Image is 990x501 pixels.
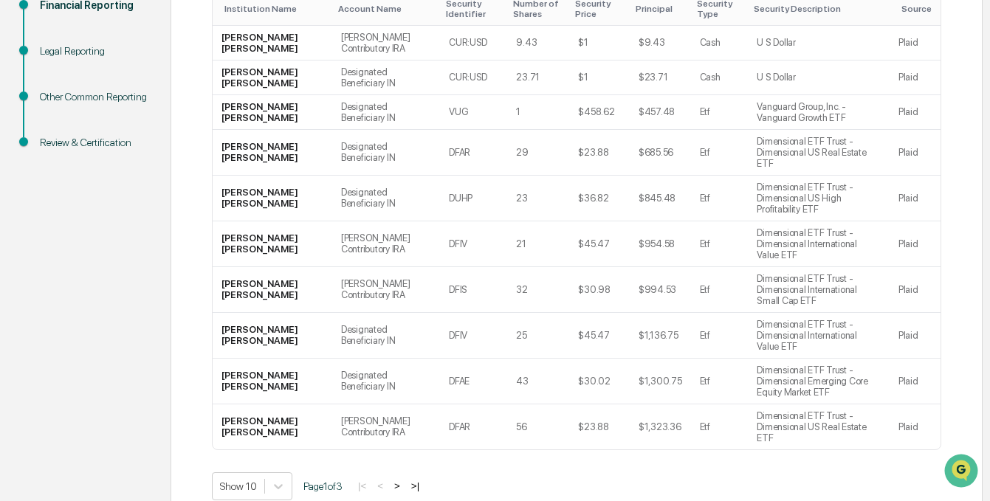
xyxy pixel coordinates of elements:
td: Vanguard Group, Inc. - Vanguard Growth ETF [748,95,890,130]
td: Plaid [890,221,941,267]
td: 56 [507,404,569,449]
td: 21 [507,221,569,267]
td: 25 [507,313,569,359]
td: Cash [691,61,749,95]
td: $36.82 [569,176,629,221]
td: U S Dollar [748,61,890,95]
td: DFIS [440,267,507,313]
td: $1 [569,26,629,61]
div: 🖐️ [15,187,27,199]
td: Dimensional ETF Trust - Dimensional Emerging Core Equity Market ETF [748,359,890,404]
div: Toggle SortBy [636,4,685,14]
td: $9.43 [630,26,691,61]
td: Etf [691,176,749,221]
img: 1746055101610-c473b297-6a78-478c-a979-82029cc54cd1 [15,113,41,139]
td: Etf [691,221,749,267]
td: $23.88 [569,404,629,449]
td: $1,323.36 [630,404,691,449]
span: Preclearance [30,186,95,201]
td: $954.58 [630,221,691,267]
td: [PERSON_NAME] Contributory IRA [332,267,440,313]
td: $45.47 [569,221,629,267]
td: Plaid [890,95,941,130]
td: $685.56 [630,130,691,176]
p: How can we help? [15,31,269,55]
td: [PERSON_NAME] [PERSON_NAME] [213,130,332,176]
td: Plaid [890,61,941,95]
td: $1 [569,61,629,95]
a: 🖐️Preclearance [9,180,101,207]
td: Plaid [890,130,941,176]
td: Dimensional ETF Trust - Dimensional International Small Cap ETF [748,267,890,313]
td: Dimensional ETF Trust - Dimensional US High Profitability ETF [748,176,890,221]
td: [PERSON_NAME] [PERSON_NAME] [213,61,332,95]
td: Etf [691,95,749,130]
td: DFIV [440,313,507,359]
td: Designated Beneficiary IN [332,95,440,130]
td: Etf [691,359,749,404]
td: $30.98 [569,267,629,313]
td: [PERSON_NAME] Contributory IRA [332,404,440,449]
td: [PERSON_NAME] [PERSON_NAME] [213,95,332,130]
td: Etf [691,267,749,313]
td: Dimensional ETF Trust - Dimensional US Real Estate ETF [748,404,890,449]
td: Designated Beneficiary IN [332,176,440,221]
td: Designated Beneficiary IN [332,359,440,404]
td: Dimensional ETF Trust - Dimensional International Value ETF [748,313,890,359]
td: [PERSON_NAME] [PERSON_NAME] [213,176,332,221]
td: VUG [440,95,507,130]
a: 🗄️Attestations [101,180,189,207]
button: Start new chat [251,117,269,135]
td: Cash [691,26,749,61]
div: We're available if you need us! [50,128,187,139]
td: $845.48 [630,176,691,221]
td: Etf [691,130,749,176]
div: Toggle SortBy [754,4,884,14]
td: Plaid [890,267,941,313]
div: Review & Certification [40,135,147,151]
span: Data Lookup [30,214,93,229]
td: $30.02 [569,359,629,404]
td: Designated Beneficiary IN [332,313,440,359]
iframe: Open customer support [943,452,983,492]
td: [PERSON_NAME] Contributory IRA [332,26,440,61]
td: [PERSON_NAME] [PERSON_NAME] [213,313,332,359]
td: Plaid [890,404,941,449]
td: CUR:USD [440,26,507,61]
span: Pylon [147,250,179,261]
td: 9.43 [507,26,569,61]
button: < [373,480,388,492]
td: Dimensional ETF Trust - Dimensional US Real Estate ETF [748,130,890,176]
td: DFAE [440,359,507,404]
td: 23.71 [507,61,569,95]
span: Page 1 of 3 [303,480,343,492]
td: Etf [691,313,749,359]
td: $45.47 [569,313,629,359]
td: Plaid [890,26,941,61]
td: [PERSON_NAME] Contributory IRA [332,221,440,267]
button: >| [407,480,424,492]
a: 🔎Data Lookup [9,208,99,235]
td: $1,136.75 [630,313,691,359]
a: Powered byPylon [104,249,179,261]
div: 🗄️ [107,187,119,199]
span: Attestations [122,186,183,201]
td: $23.88 [569,130,629,176]
td: DFIV [440,221,507,267]
td: [PERSON_NAME] [PERSON_NAME] [213,404,332,449]
td: Plaid [890,176,941,221]
td: Plaid [890,313,941,359]
td: U S Dollar [748,26,890,61]
td: DFAR [440,404,507,449]
td: DUHP [440,176,507,221]
div: Toggle SortBy [224,4,326,14]
div: Legal Reporting [40,44,147,59]
td: $458.62 [569,95,629,130]
td: [PERSON_NAME] [PERSON_NAME] [213,26,332,61]
td: Dimensional ETF Trust - Dimensional International Value ETF [748,221,890,267]
div: Start new chat [50,113,242,128]
div: Toggle SortBy [901,4,935,14]
td: 23 [507,176,569,221]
